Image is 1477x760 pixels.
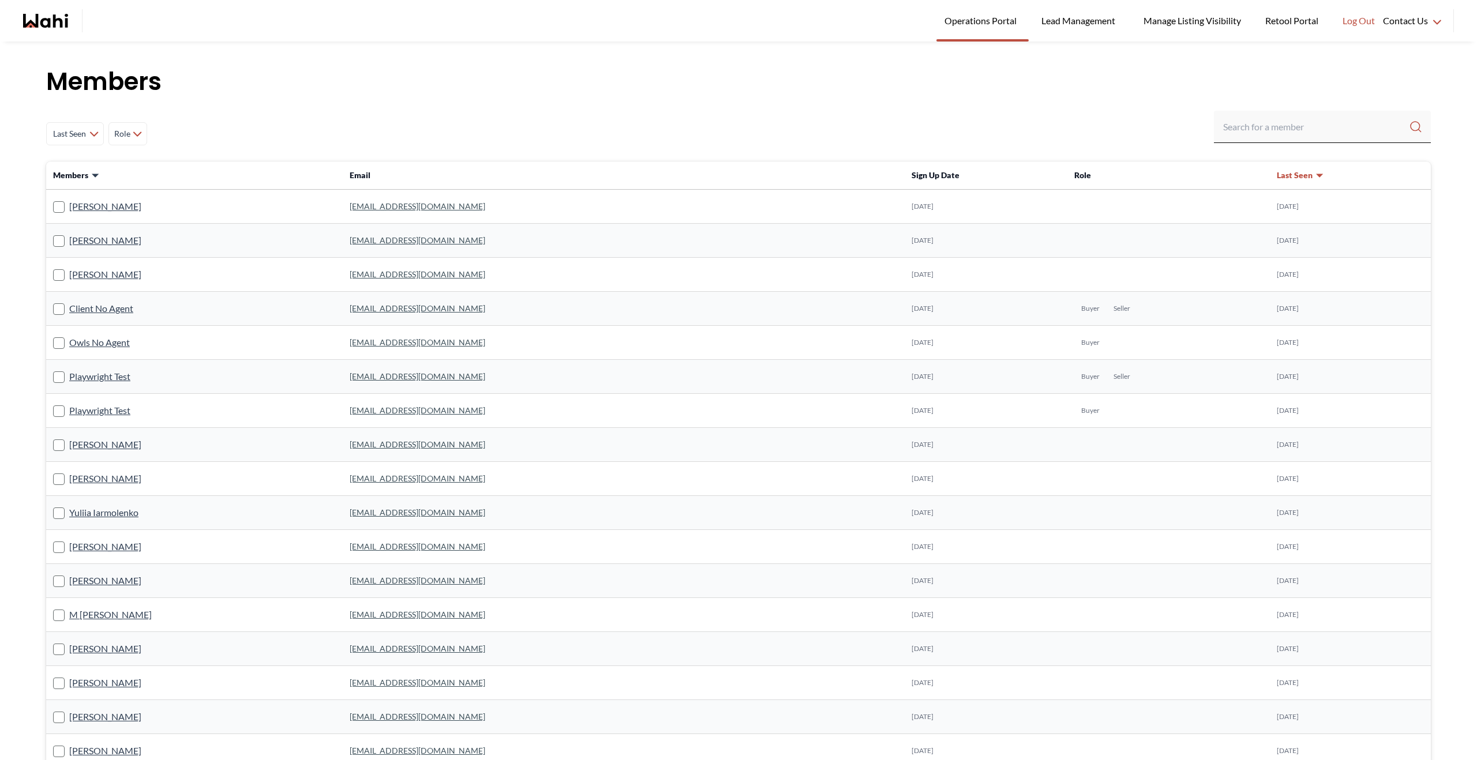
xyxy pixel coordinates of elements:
td: [DATE] [1270,598,1431,632]
td: [DATE] [905,496,1067,530]
span: Buyer [1081,304,1100,313]
a: [EMAIL_ADDRESS][DOMAIN_NAME] [350,303,485,313]
td: [DATE] [1270,462,1431,496]
span: Email [350,170,370,180]
span: Manage Listing Visibility [1140,13,1244,28]
td: [DATE] [905,598,1067,632]
a: Playwright Test [69,369,130,384]
td: [DATE] [1270,190,1431,224]
a: [EMAIL_ADDRESS][DOMAIN_NAME] [350,405,485,415]
td: [DATE] [1270,496,1431,530]
a: [EMAIL_ADDRESS][DOMAIN_NAME] [350,746,485,755]
a: [EMAIL_ADDRESS][DOMAIN_NAME] [350,337,485,347]
a: [EMAIL_ADDRESS][DOMAIN_NAME] [350,371,485,381]
td: [DATE] [1270,326,1431,360]
td: [DATE] [905,258,1067,292]
td: [DATE] [1270,394,1431,428]
span: Retool Portal [1265,13,1322,28]
span: Buyer [1081,406,1100,415]
a: [EMAIL_ADDRESS][DOMAIN_NAME] [350,541,485,551]
td: [DATE] [905,666,1067,700]
td: [DATE] [905,530,1067,564]
a: [EMAIL_ADDRESS][DOMAIN_NAME] [350,609,485,619]
td: [DATE] [1270,666,1431,700]
td: [DATE] [1270,632,1431,666]
a: [PERSON_NAME] [69,267,141,282]
a: [EMAIL_ADDRESS][DOMAIN_NAME] [350,235,485,245]
a: Owls No Agent [69,335,130,350]
td: [DATE] [905,564,1067,598]
a: [EMAIL_ADDRESS][DOMAIN_NAME] [350,473,485,483]
span: Role [114,123,130,144]
a: [PERSON_NAME] [69,539,141,554]
span: Buyer [1081,372,1100,381]
button: Last Seen [1277,170,1324,181]
button: Members [53,170,100,181]
a: [PERSON_NAME] [69,437,141,452]
td: [DATE] [905,394,1067,428]
a: [PERSON_NAME] [69,709,141,724]
span: Buyer [1081,338,1100,347]
a: [EMAIL_ADDRESS][DOMAIN_NAME] [350,678,485,687]
td: [DATE] [1270,700,1431,734]
span: Log Out [1343,13,1375,28]
a: [PERSON_NAME] [69,641,141,656]
td: [DATE] [905,190,1067,224]
span: Seller [1114,304,1130,313]
td: [DATE] [1270,224,1431,258]
td: [DATE] [905,462,1067,496]
td: [DATE] [1270,258,1431,292]
span: Sign Up Date [912,170,959,180]
a: Wahi homepage [23,14,68,28]
td: [DATE] [905,326,1067,360]
span: Seller [1114,372,1130,381]
span: Role [1074,170,1091,180]
a: [EMAIL_ADDRESS][DOMAIN_NAME] [350,575,485,585]
a: [EMAIL_ADDRESS][DOMAIN_NAME] [350,269,485,279]
span: Operations Portal [944,13,1021,28]
a: [PERSON_NAME] [69,199,141,214]
td: [DATE] [1270,428,1431,462]
td: [DATE] [1270,530,1431,564]
a: Yuliia Iarmolenko [69,505,138,520]
a: [PERSON_NAME] [69,471,141,486]
a: [EMAIL_ADDRESS][DOMAIN_NAME] [350,644,485,653]
a: [PERSON_NAME] [69,233,141,248]
a: [PERSON_NAME] [69,675,141,690]
a: Playwright Test [69,403,130,418]
a: [EMAIL_ADDRESS][DOMAIN_NAME] [350,201,485,211]
a: [PERSON_NAME] [69,743,141,758]
a: [PERSON_NAME] [69,573,141,588]
span: Last Seen [51,123,87,144]
a: Client No Agent [69,301,133,316]
a: M [PERSON_NAME] [69,607,152,622]
td: [DATE] [905,360,1067,394]
td: [DATE] [905,700,1067,734]
td: [DATE] [905,224,1067,258]
td: [DATE] [905,292,1067,326]
input: Search input [1223,116,1409,137]
td: [DATE] [1270,360,1431,394]
a: [EMAIL_ADDRESS][DOMAIN_NAME] [350,712,485,721]
td: [DATE] [1270,292,1431,326]
td: [DATE] [905,632,1067,666]
a: [EMAIL_ADDRESS][DOMAIN_NAME] [350,439,485,449]
h1: Members [46,65,1431,99]
span: Lead Management [1041,13,1119,28]
a: [EMAIL_ADDRESS][DOMAIN_NAME] [350,507,485,517]
td: [DATE] [1270,564,1431,598]
span: Last Seen [1277,170,1313,181]
span: Members [53,170,88,181]
td: [DATE] [905,428,1067,462]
